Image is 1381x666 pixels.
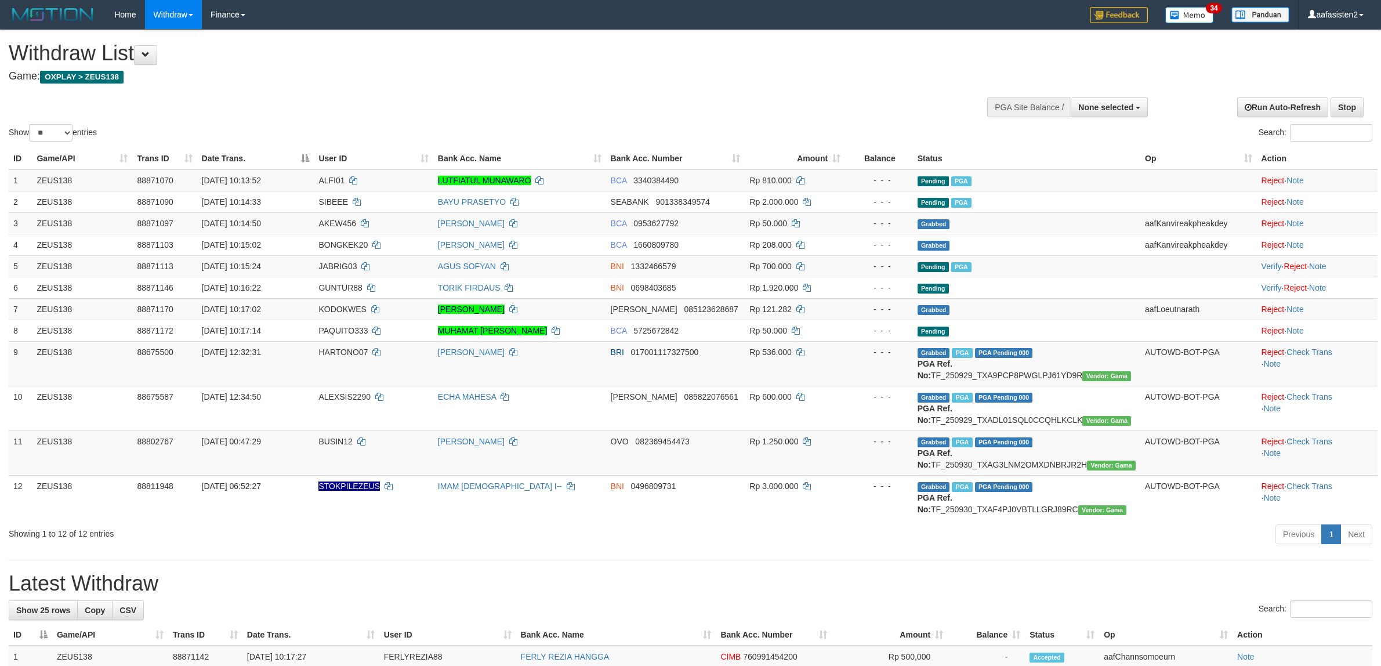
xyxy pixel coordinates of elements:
[202,176,261,185] span: [DATE] 10:13:52
[611,482,624,491] span: BNI
[202,326,261,335] span: [DATE] 10:17:14
[32,475,132,520] td: ZEUS138
[1259,124,1372,142] label: Search:
[521,652,610,661] a: FERLY REZIA HANGGA
[743,652,797,661] span: Copy 760991454200 to clipboard
[318,482,380,491] span: Nama rekening ada tanda titik/strip, harap diedit
[1257,234,1378,255] td: ·
[1082,371,1131,381] span: Vendor URL: https://trx31.1velocity.biz
[1257,148,1378,169] th: Action
[438,392,496,401] a: ECHA MAHESA
[1257,169,1378,191] td: ·
[749,348,791,357] span: Rp 536.000
[850,239,908,251] div: - - -
[611,283,624,292] span: BNI
[32,212,132,234] td: ZEUS138
[9,341,32,386] td: 9
[137,283,173,292] span: 88871146
[1286,176,1304,185] a: Note
[749,392,791,401] span: Rp 600.000
[1257,255,1378,277] td: · ·
[32,298,132,320] td: ZEUS138
[197,148,314,169] th: Date Trans.: activate to sort column descending
[40,71,124,84] span: OXPLAY > ZEUS138
[1262,197,1285,207] a: Reject
[112,600,144,620] a: CSV
[1262,176,1285,185] a: Reject
[137,437,173,446] span: 88802767
[1286,219,1304,228] a: Note
[1263,404,1281,413] a: Note
[1331,97,1364,117] a: Stop
[611,262,624,271] span: BNI
[918,176,949,186] span: Pending
[913,386,1140,430] td: TF_250929_TXADL01SQL0CCQHLKCLK
[749,326,787,335] span: Rp 50.000
[1262,240,1285,249] a: Reject
[1286,437,1332,446] a: Check Trans
[9,212,32,234] td: 3
[749,437,798,446] span: Rp 1.250.000
[913,430,1140,475] td: TF_250930_TXAG3LNM2OMXDNBRJR2H
[1257,386,1378,430] td: · ·
[1262,262,1282,271] a: Verify
[633,326,679,335] span: Copy 5725672842 to clipboard
[850,175,908,186] div: - - -
[318,240,368,249] span: BONGKEK20
[32,277,132,298] td: ZEUS138
[1140,430,1257,475] td: AUTOWD-BOT-PGA
[1262,326,1285,335] a: Reject
[438,283,501,292] a: TORIK FIRDAUS
[314,148,433,169] th: User ID: activate to sort column ascending
[1262,305,1285,314] a: Reject
[516,624,716,646] th: Bank Acc. Name: activate to sort column ascending
[1087,461,1136,470] span: Vendor URL: https://trx31.1velocity.biz
[633,240,679,249] span: Copy 1660809780 to clipboard
[202,240,261,249] span: [DATE] 10:15:02
[379,624,516,646] th: User ID: activate to sort column ascending
[918,262,949,272] span: Pending
[1262,283,1282,292] a: Verify
[9,277,32,298] td: 6
[633,176,679,185] span: Copy 3340384490 to clipboard
[318,348,368,357] span: HARTONO07
[9,320,32,341] td: 8
[633,219,679,228] span: Copy 0953627792 to clipboard
[850,218,908,229] div: - - -
[951,198,972,208] span: Marked by aafsolysreylen
[1263,359,1281,368] a: Note
[9,475,32,520] td: 12
[202,437,261,446] span: [DATE] 00:47:29
[952,348,972,358] span: Marked by aaftrukkakada
[611,326,627,335] span: BCA
[29,124,73,142] select: Showentries
[611,197,649,207] span: SEABANK
[1082,416,1131,426] span: Vendor URL: https://trx31.1velocity.biz
[9,71,909,82] h4: Game:
[438,326,548,335] a: MUHAMAT [PERSON_NAME]
[32,191,132,212] td: ZEUS138
[137,392,173,401] span: 88675587
[749,305,791,314] span: Rp 121.282
[202,305,261,314] span: [DATE] 10:17:02
[951,262,972,272] span: Marked by aafpengsreynich
[9,42,909,65] h1: Withdraw List
[77,600,113,620] a: Copy
[918,219,950,229] span: Grabbed
[684,392,738,401] span: Copy 085822076561 to clipboard
[1286,482,1332,491] a: Check Trans
[9,191,32,212] td: 2
[9,572,1372,595] h1: Latest Withdraw
[9,386,32,430] td: 10
[1286,197,1304,207] a: Note
[438,262,496,271] a: AGUS SOFYAN
[975,437,1033,447] span: PGA Pending
[318,326,368,335] span: PAQUITO333
[1140,386,1257,430] td: AUTOWD-BOT-PGA
[611,348,624,357] span: BRI
[202,348,261,357] span: [DATE] 12:32:31
[9,124,97,142] label: Show entries
[749,482,798,491] span: Rp 3.000.000
[1233,624,1372,646] th: Action
[1263,448,1281,458] a: Note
